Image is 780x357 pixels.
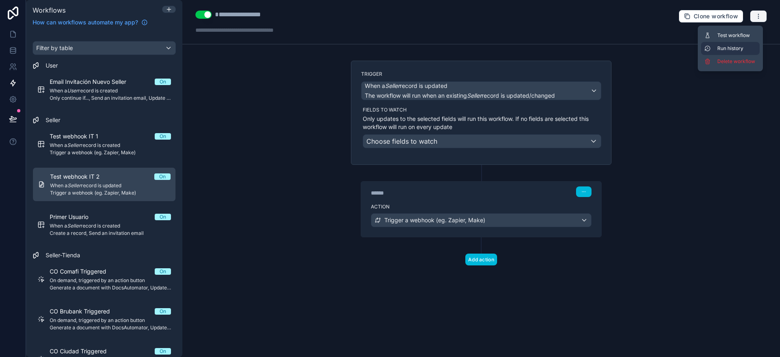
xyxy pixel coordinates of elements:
label: Action [371,204,592,210]
label: Fields to watch [363,107,601,113]
span: Run history [717,45,756,52]
em: Seller [385,82,400,89]
label: Trigger [361,71,601,77]
span: Choose fields to watch [366,137,437,145]
span: Workflows [33,6,66,14]
button: Delete workflow [701,55,760,68]
a: How can workflows automate my app? [29,18,151,26]
button: Run history [701,42,760,55]
span: How can workflows automate my app? [33,18,138,26]
button: Trigger a webhook (eg. Zapier, Make) [371,213,592,227]
button: Choose fields to watch [363,134,601,148]
p: Only updates to the selected fields will run this workflow. If no fields are selected this workfl... [363,115,601,131]
span: The workflow will run when an existing record is updated/changed [365,92,555,99]
button: When aSellerrecord is updatedThe workflow will run when an existingSellerrecord is updated/changed [361,81,601,100]
em: Seller [467,92,482,99]
button: Test workflow [701,29,760,42]
button: Clone workflow [679,10,743,23]
span: Trigger a webhook (eg. Zapier, Make) [384,216,485,224]
button: Add action [465,254,497,265]
span: Delete workflow [717,58,756,65]
span: Test workflow [717,32,756,39]
span: When a record is updated [365,82,447,90]
span: Clone workflow [694,13,738,20]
